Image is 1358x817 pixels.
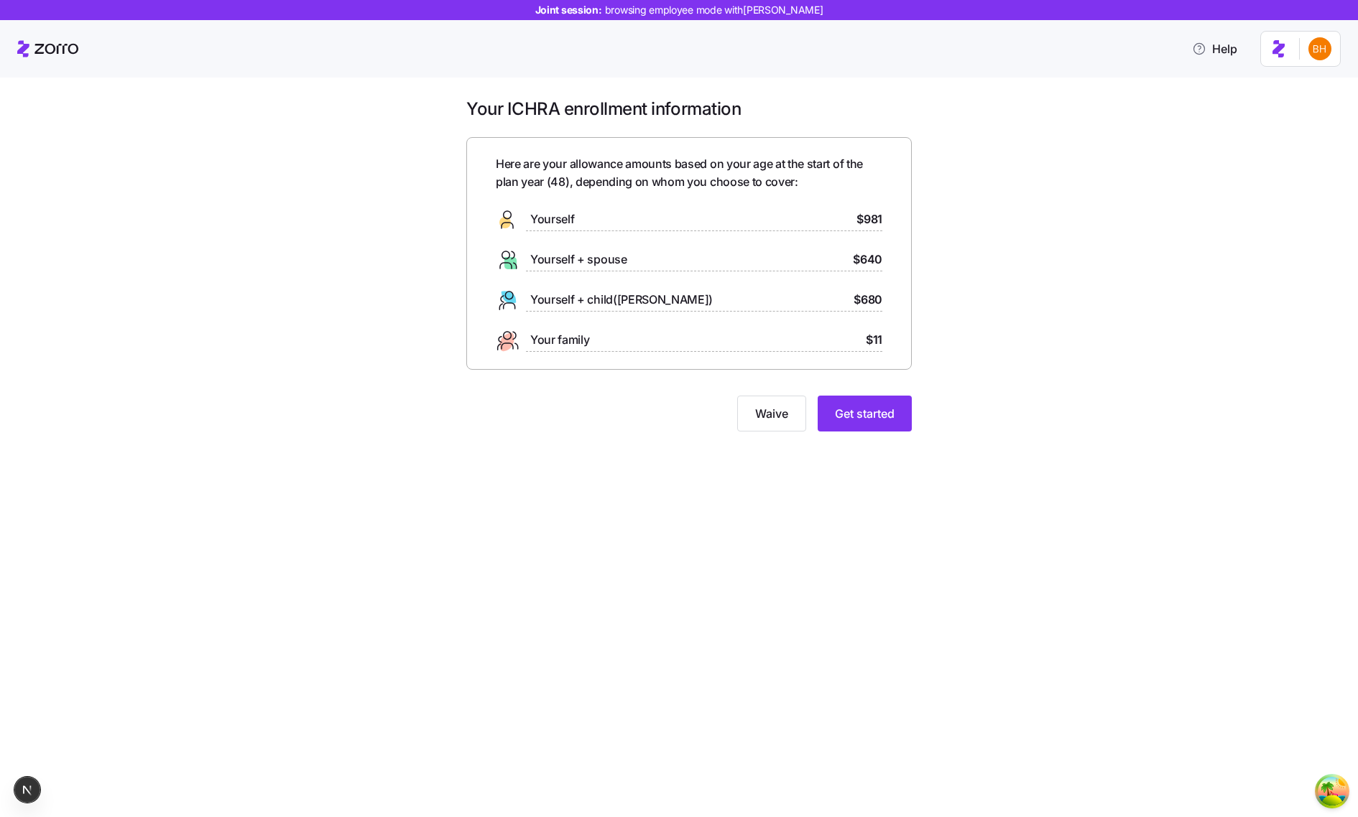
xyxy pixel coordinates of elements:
[466,98,912,120] h1: Your ICHRA enrollment information
[856,210,882,228] span: $981
[737,396,806,431] button: Waive
[854,291,882,309] span: $680
[1181,34,1249,63] button: Help
[853,251,882,269] span: $640
[818,396,912,431] button: Get started
[835,405,895,422] span: Get started
[535,3,823,17] span: Joint session:
[866,331,882,349] span: $11
[1192,40,1237,57] span: Help
[530,331,589,349] span: Your family
[605,3,823,17] span: browsing employee mode with [PERSON_NAME]
[530,251,627,269] span: Yourself + spouse
[530,210,574,228] span: Yourself
[1318,777,1347,806] button: Open Tanstack query devtools
[755,405,788,422] span: Waive
[496,155,882,191] span: Here are your allowance amounts based on your age at the start of the plan year ( 48 ), depending...
[530,291,713,309] span: Yourself + child([PERSON_NAME])
[1308,37,1331,60] img: 4c75172146ef2474b9d2df7702cc87ce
